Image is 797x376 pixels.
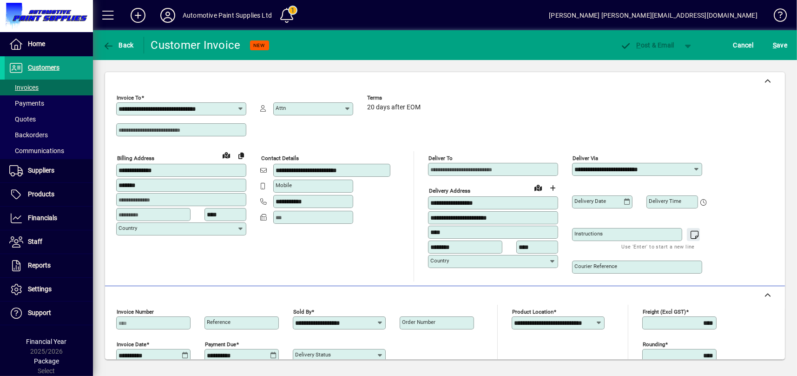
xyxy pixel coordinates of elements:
[9,147,64,154] span: Communications
[5,254,93,277] a: Reports
[153,7,183,24] button: Profile
[28,238,42,245] span: Staff
[430,257,449,264] mat-label: Country
[28,190,54,198] span: Products
[117,94,141,101] mat-label: Invoice To
[771,37,790,54] button: Save
[5,111,93,127] a: Quotes
[9,100,44,107] span: Payments
[205,341,236,348] mat-label: Payment due
[531,180,546,195] a: View on map
[367,104,421,111] span: 20 days after EOM
[28,64,59,71] span: Customers
[5,230,93,254] a: Staff
[93,37,144,54] app-page-header-button: Back
[637,41,641,49] span: P
[616,37,679,54] button: Post & Email
[5,33,93,56] a: Home
[731,37,756,54] button: Cancel
[276,182,292,188] mat-label: Mobile
[574,230,603,237] mat-label: Instructions
[643,309,686,315] mat-label: Freight (excl GST)
[546,181,560,195] button: Choose address
[26,338,67,345] span: Financial Year
[183,8,272,23] div: Automotive Paint Supplies Ltd
[28,167,54,174] span: Suppliers
[773,38,787,53] span: ave
[234,148,249,163] button: Copy to Delivery address
[123,7,153,24] button: Add
[28,262,51,269] span: Reports
[219,148,234,162] a: View on map
[367,95,423,101] span: Terms
[773,41,777,49] span: S
[28,214,57,222] span: Financials
[5,80,93,95] a: Invoices
[28,309,51,316] span: Support
[549,8,757,23] div: [PERSON_NAME] [PERSON_NAME][EMAIL_ADDRESS][DOMAIN_NAME]
[9,131,48,139] span: Backorders
[100,37,136,54] button: Back
[28,285,52,293] span: Settings
[293,309,311,315] mat-label: Sold by
[34,357,59,365] span: Package
[103,41,134,49] span: Back
[767,2,785,32] a: Knowledge Base
[117,341,146,348] mat-label: Invoice date
[9,115,36,123] span: Quotes
[276,105,286,111] mat-label: Attn
[733,38,754,53] span: Cancel
[254,42,265,48] span: NEW
[573,155,598,161] mat-label: Deliver via
[5,207,93,230] a: Financials
[574,198,606,204] mat-label: Delivery date
[649,198,681,204] mat-label: Delivery time
[5,183,93,206] a: Products
[207,319,231,325] mat-label: Reference
[5,95,93,111] a: Payments
[9,84,39,91] span: Invoices
[28,40,45,47] span: Home
[295,351,331,358] mat-label: Delivery status
[117,309,154,315] mat-label: Invoice number
[620,41,674,49] span: ost & Email
[512,309,553,315] mat-label: Product location
[151,38,241,53] div: Customer Invoice
[643,341,665,348] mat-label: Rounding
[5,302,93,325] a: Support
[119,225,137,231] mat-label: Country
[5,159,93,182] a: Suppliers
[5,278,93,301] a: Settings
[574,263,617,269] mat-label: Courier Reference
[622,241,695,252] mat-hint: Use 'Enter' to start a new line
[402,319,435,325] mat-label: Order number
[5,127,93,143] a: Backorders
[5,143,93,159] a: Communications
[428,155,453,161] mat-label: Deliver To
